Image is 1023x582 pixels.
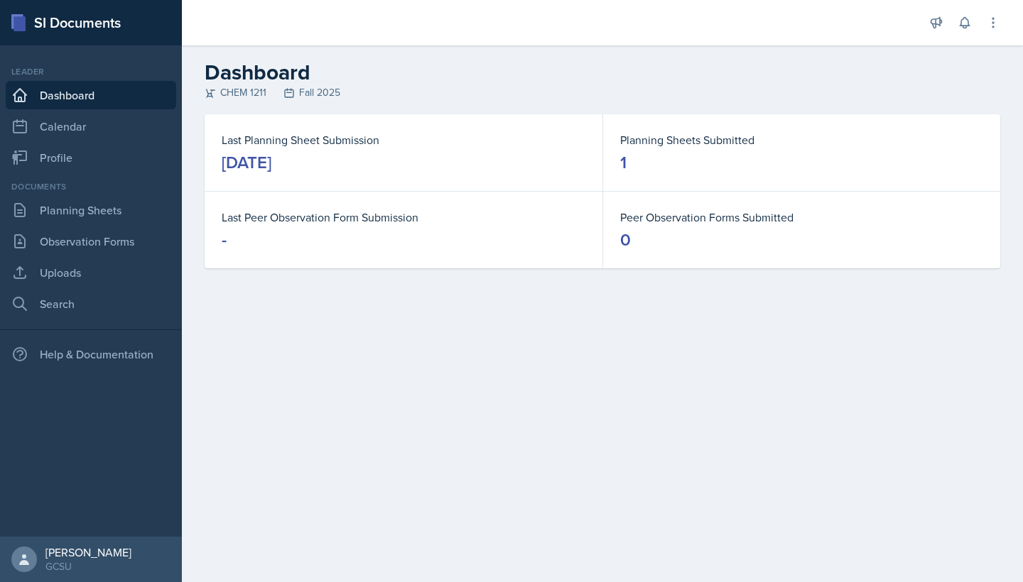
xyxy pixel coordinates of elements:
div: Leader [6,65,176,78]
dt: Peer Observation Forms Submitted [620,209,983,226]
a: Dashboard [6,81,176,109]
div: Documents [6,180,176,193]
div: 0 [620,229,631,251]
a: Planning Sheets [6,196,176,224]
a: Calendar [6,112,176,141]
div: 1 [620,151,627,174]
div: Help & Documentation [6,340,176,368]
div: [PERSON_NAME] [45,545,131,559]
a: Search [6,290,176,318]
h2: Dashboard [205,60,1000,85]
a: Observation Forms [6,227,176,256]
div: CHEM 1211 Fall 2025 [205,85,1000,100]
dt: Last Planning Sheet Submission [222,131,585,148]
dt: Planning Sheets Submitted [620,131,983,148]
a: Uploads [6,258,176,287]
div: - [222,229,227,251]
div: [DATE] [222,151,271,174]
a: Profile [6,143,176,172]
div: GCSU [45,559,131,573]
dt: Last Peer Observation Form Submission [222,209,585,226]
